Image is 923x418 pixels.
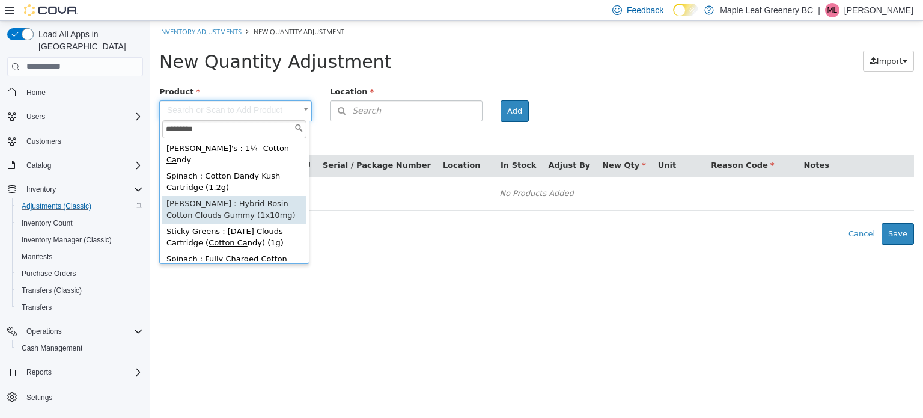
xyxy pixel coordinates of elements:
button: Transfers (Classic) [12,282,148,299]
span: Cash Management [17,341,143,355]
span: Transfers [17,300,143,315]
a: Transfers (Classic) [17,283,87,298]
span: Reports [22,365,143,380]
button: Customers [2,132,148,150]
span: Transfers [22,303,52,312]
span: Customers [22,134,143,149]
span: Manifests [17,250,143,264]
span: ML [827,3,838,17]
span: Operations [22,324,143,339]
a: Adjustments (Classic) [17,199,96,214]
button: Inventory Count [12,215,148,232]
button: Catalog [2,157,148,174]
span: Purchase Orders [22,269,76,278]
span: Cotton Ca [58,217,97,226]
span: Customers [26,137,61,146]
span: Reports [26,367,52,377]
a: Cash Management [17,341,87,355]
span: Inventory Manager (Classic) [17,233,143,247]
button: Inventory [2,181,148,198]
button: Home [2,84,148,101]
button: Cash Management [12,340,148,357]
span: Settings [26,393,52,402]
span: Adjustments (Classic) [22,201,91,211]
p: | [818,3,820,17]
button: Users [22,109,50,124]
div: Spinach : Fully Charged Cotton Dandy Kush Infused Pre-Rolls (5x0.5g) [12,230,156,270]
span: Manifests [22,252,52,262]
span: Inventory Count [22,218,73,228]
button: Inventory [22,182,61,197]
span: Adjustments (Classic) [17,199,143,214]
div: Spinach : Cotton Dandy Kush Cartridge (1.2g) [12,147,156,175]
div: Sticky Greens : [DATE] Clouds Cartridge ( ndy) (1g) [12,203,156,230]
span: Operations [26,327,62,336]
span: Purchase Orders [17,266,143,281]
span: Inventory [26,185,56,194]
span: Inventory [22,182,143,197]
span: Inventory Count [17,216,143,230]
a: Inventory Count [17,216,78,230]
a: Home [22,85,50,100]
button: Users [2,108,148,125]
p: [PERSON_NAME] [844,3,913,17]
span: Inventory Manager (Classic) [22,235,112,245]
span: Transfers (Classic) [17,283,143,298]
button: Settings [2,388,148,405]
a: Transfers [17,300,56,315]
a: Inventory Manager (Classic) [17,233,117,247]
span: Users [26,112,45,121]
button: Operations [2,323,148,340]
span: Settings [22,389,143,404]
a: Manifests [17,250,57,264]
a: Customers [22,134,66,149]
span: Home [22,85,143,100]
button: Reports [22,365,56,380]
input: Dark Mode [673,4,698,16]
div: Michelle Lim [825,3,839,17]
button: Adjustments (Classic) [12,198,148,215]
span: Transfers (Classic) [22,286,82,295]
button: Reports [2,364,148,381]
span: Home [26,88,46,97]
a: Purchase Orders [17,266,81,281]
span: Catalog [26,161,51,170]
button: Inventory Manager (Classic) [12,232,148,248]
img: Cova [24,4,78,16]
a: Settings [22,390,57,405]
button: Transfers [12,299,148,316]
button: Catalog [22,158,56,173]
div: [PERSON_NAME]'s : 1¼ - ndy [12,120,156,147]
span: Users [22,109,143,124]
span: Load All Apps in [GEOGRAPHIC_DATA] [34,28,143,52]
span: Catalog [22,158,143,173]
span: Feedback [627,4,663,16]
div: [PERSON_NAME] : Hybrid Rosin Cotton Clouds Gummy (1x10mg) [12,175,156,203]
p: Maple Leaf Greenery BC [720,3,813,17]
button: Purchase Orders [12,265,148,282]
span: Cash Management [22,343,82,353]
button: Operations [22,324,67,339]
button: Manifests [12,248,148,265]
